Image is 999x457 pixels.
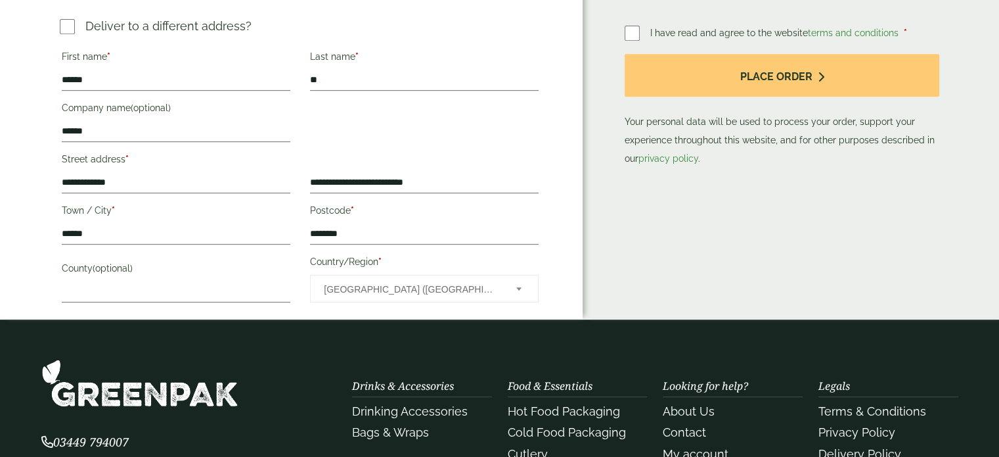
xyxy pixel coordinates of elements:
[107,51,110,62] abbr: required
[808,28,899,38] a: terms and conditions
[41,437,129,449] a: 03449 794007
[818,425,895,439] a: Privacy Policy
[62,259,290,281] label: County
[625,54,939,168] p: Your personal data will be used to process your order, support your experience throughout this we...
[324,276,499,303] span: United Kingdom (UK)
[378,256,382,267] abbr: required
[663,425,706,439] a: Contact
[508,404,620,418] a: Hot Food Packaging
[638,153,698,164] a: privacy policy
[663,404,715,418] a: About Us
[41,434,129,450] span: 03449 794007
[650,28,901,38] span: I have read and agree to the website
[351,205,354,216] abbr: required
[310,275,539,302] span: Country/Region
[62,99,290,121] label: Company name
[904,28,907,38] abbr: required
[131,103,171,113] span: (optional)
[41,359,238,407] img: GreenPak Supplies
[310,47,539,70] label: Last name
[352,425,429,439] a: Bags & Wraps
[62,47,290,70] label: First name
[62,201,290,224] label: Town / City
[310,253,539,275] label: Country/Region
[85,17,252,35] p: Deliver to a different address?
[310,201,539,224] label: Postcode
[112,205,115,216] abbr: required
[355,51,359,62] abbr: required
[625,54,939,97] button: Place order
[508,425,626,439] a: Cold Food Packaging
[93,263,133,274] span: (optional)
[818,404,926,418] a: Terms & Conditions
[352,404,468,418] a: Drinking Accessories
[125,154,129,164] abbr: required
[62,150,290,172] label: Street address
